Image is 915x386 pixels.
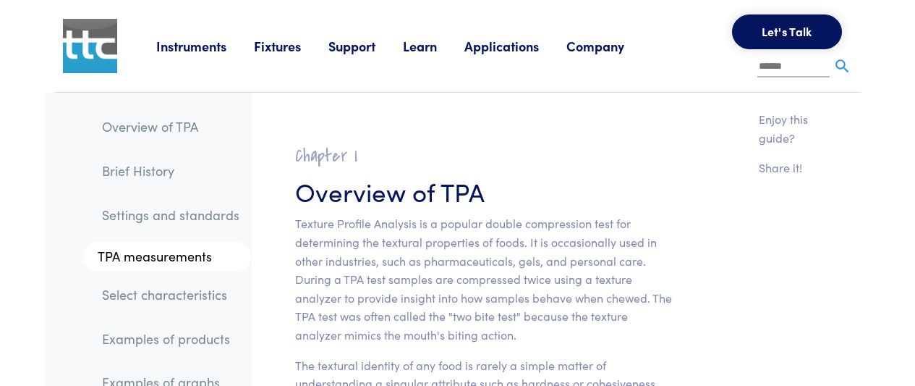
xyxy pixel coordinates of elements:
a: Applications [464,37,566,55]
button: Let's Talk [732,14,842,49]
h3: Overview of TPA [295,173,672,209]
a: Company [566,37,652,55]
a: Overview of TPA [90,110,251,143]
a: Share on LinkedIn [759,244,773,262]
a: Settings and standards [90,198,251,232]
a: Instruments [156,37,254,55]
a: Brief History [90,154,251,188]
a: Examples of products [90,322,251,356]
a: TPA measurements [83,242,251,271]
img: ttc_logo_1x1_v1.0.png [63,19,117,73]
a: Fixtures [254,37,328,55]
p: Texture Profile Analysis is a popular double compression test for determining the textural proper... [295,214,672,344]
a: Select characteristics [90,278,251,311]
p: Enjoy this guide? [759,110,827,147]
a: Support [328,37,403,55]
h2: Chapter I [295,145,672,167]
a: Learn [403,37,464,55]
p: Share it! [759,159,827,177]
